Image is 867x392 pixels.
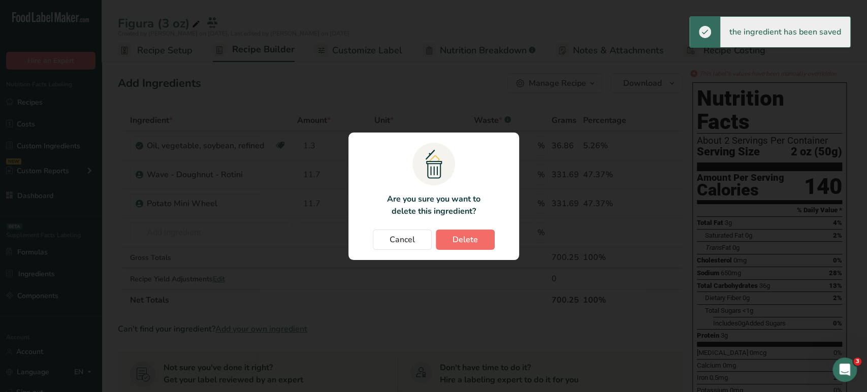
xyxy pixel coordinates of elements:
span: Delete [453,234,478,246]
iframe: Intercom live chat [832,357,857,382]
p: Are you sure you want to delete this ingredient? [381,193,486,217]
button: Cancel [373,230,432,250]
div: the ingredient has been saved [720,17,850,47]
span: Cancel [390,234,415,246]
button: Delete [436,230,495,250]
span: 3 [853,357,861,366]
